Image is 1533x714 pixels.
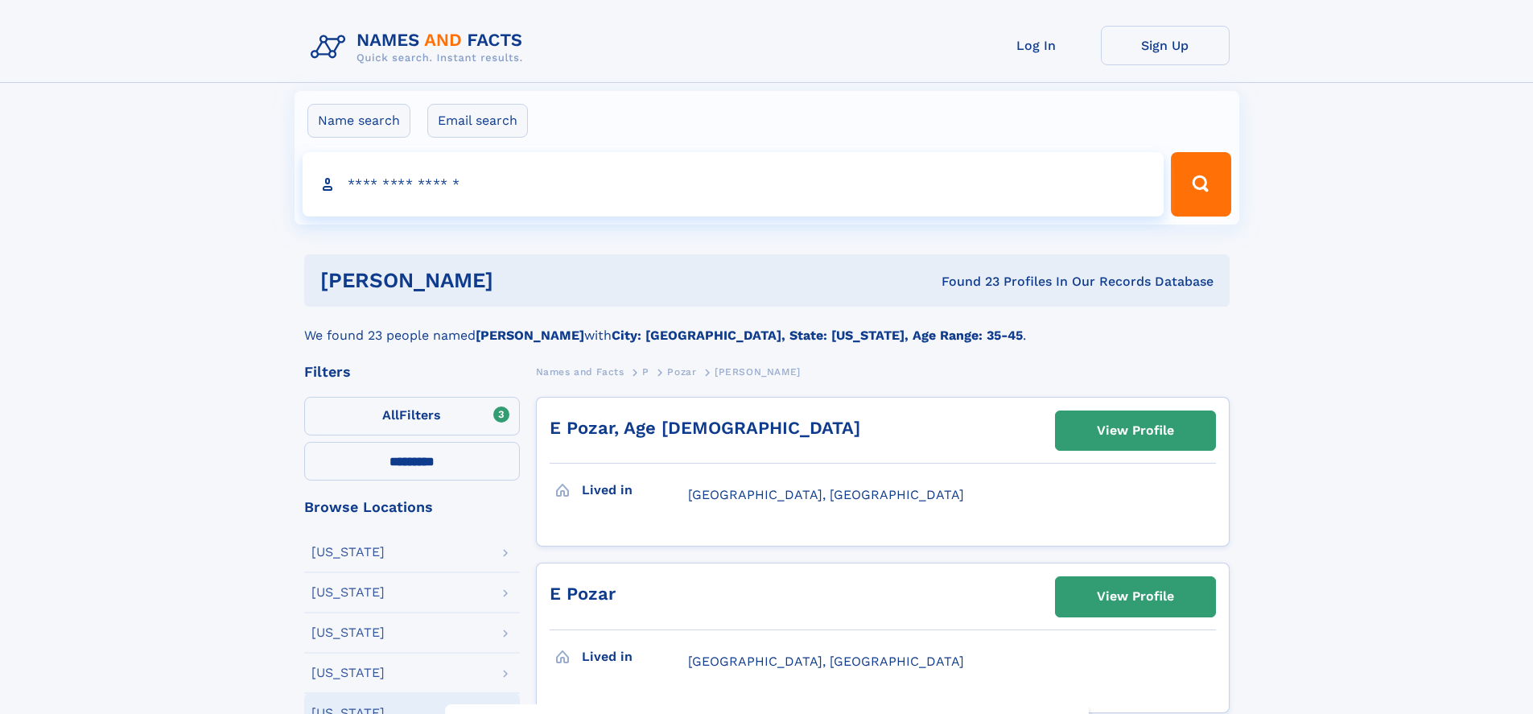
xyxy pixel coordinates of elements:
[642,361,649,382] a: P
[667,361,696,382] a: Pozar
[476,328,584,343] b: [PERSON_NAME]
[582,477,688,504] h3: Lived in
[1171,152,1230,217] button: Search Button
[304,307,1230,345] div: We found 23 people named with .
[311,626,385,639] div: [US_STATE]
[427,104,528,138] label: Email search
[1097,578,1174,615] div: View Profile
[612,328,1023,343] b: City: [GEOGRAPHIC_DATA], State: [US_STATE], Age Range: 35-45
[304,397,520,435] label: Filters
[1101,26,1230,65] a: Sign Up
[642,366,649,378] span: P
[688,487,964,502] span: [GEOGRAPHIC_DATA], [GEOGRAPHIC_DATA]
[311,586,385,599] div: [US_STATE]
[972,26,1101,65] a: Log In
[307,104,410,138] label: Name search
[717,273,1214,291] div: Found 23 Profiles In Our Records Database
[688,654,964,669] span: [GEOGRAPHIC_DATA], [GEOGRAPHIC_DATA]
[311,667,385,679] div: [US_STATE]
[304,365,520,379] div: Filters
[382,407,399,423] span: All
[550,584,616,604] a: E Pozar
[311,546,385,559] div: [US_STATE]
[320,270,718,291] h1: [PERSON_NAME]
[304,500,520,514] div: Browse Locations
[550,418,860,438] a: E Pozar, Age [DEMOGRAPHIC_DATA]
[582,643,688,671] h3: Lived in
[1056,411,1215,450] a: View Profile
[303,152,1164,217] input: search input
[715,366,801,378] span: [PERSON_NAME]
[1056,577,1215,616] a: View Profile
[304,26,536,69] img: Logo Names and Facts
[1097,412,1174,449] div: View Profile
[667,366,696,378] span: Pozar
[536,361,624,382] a: Names and Facts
